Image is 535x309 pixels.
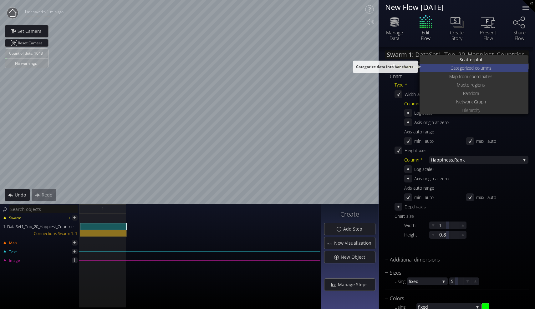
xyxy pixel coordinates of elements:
[451,64,469,72] span: Categoriz
[476,193,484,201] div: max
[405,203,436,211] div: Depth-axis
[414,109,434,117] div: Log scale?
[385,72,521,80] div: Chart
[449,72,471,81] span: Map from c
[9,240,17,246] span: Map
[468,89,479,97] span: ndom
[14,192,30,198] span: Undo
[385,295,521,302] div: Colors
[476,137,484,145] div: max
[1,223,80,230] div: 1: DataSet1_Top_20_Happiest_Countries_2017_2023.csv
[477,30,499,41] div: Present Flow
[405,90,436,98] div: Width-axis
[478,106,480,114] span: y
[508,30,530,41] div: Share Flow
[395,277,407,285] div: Using
[385,269,521,277] div: Sizes
[442,156,521,164] span: iness.Rank
[340,254,369,260] span: New Object
[469,64,492,72] span: ed columns
[9,258,20,263] span: Image
[324,211,375,218] h3: Create
[414,175,449,182] div: Axis origin at zero
[395,81,420,89] div: Type *
[396,63,432,70] span: Dataset to columns
[404,156,429,164] div: Column *
[414,193,421,201] div: min
[414,137,421,145] div: min
[385,3,515,11] div: New Flow [DATE]
[405,147,436,154] div: Height-axis
[69,214,70,222] div: 1
[17,28,45,34] span: Set Camera
[456,97,463,106] span: Net
[460,55,462,64] span: S
[463,89,468,97] span: Ra
[5,189,30,201] div: Undo action
[425,193,466,201] div: auto
[404,222,429,229] div: Width
[404,231,429,239] div: Height
[384,30,405,41] div: Manage Data
[471,72,492,81] span: oordinates
[487,137,529,145] div: auto
[404,128,528,136] div: Axis auto range
[462,55,482,64] span: catterplot
[102,205,104,213] span: 1
[404,184,528,192] div: Axis auto range
[425,137,466,145] div: auto
[385,256,521,264] div: Additional dimensions
[9,215,21,221] span: Swarm
[414,165,434,173] div: Log scale?
[343,226,366,232] span: Add Step
[9,205,78,213] input: Search objects
[457,81,465,89] span: Map
[9,249,17,255] span: Text
[338,282,371,288] span: Manage Steps
[487,193,529,201] div: auto
[462,106,478,114] span: Hierarch
[409,277,440,285] span: fixed
[395,212,528,220] div: Using meters
[414,118,449,126] div: Axis origin at zero
[18,39,45,47] span: Reset Camera
[465,81,485,89] span: to regions
[446,30,468,41] div: Create Story
[404,100,429,107] div: Column *
[1,230,80,237] div: Connections Swarm 1: 1
[463,97,486,106] span: work Graph
[431,156,442,164] span: Happ
[334,240,375,246] span: New Visualization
